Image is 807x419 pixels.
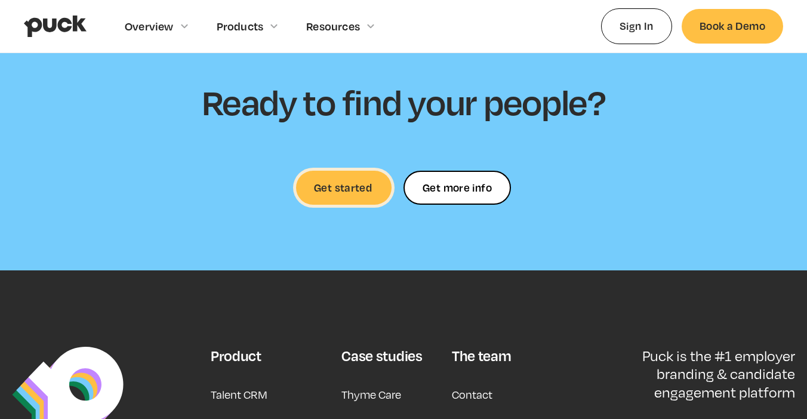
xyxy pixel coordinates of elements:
a: Get more info [403,171,511,205]
a: Talent CRM [211,380,267,409]
a: Sign In [601,8,672,44]
a: Get started [296,171,392,205]
p: Puck is the #1 employer branding & candidate engagement platform [608,347,795,401]
div: Case studies [341,347,422,365]
a: Contact [452,380,492,409]
h2: Ready to find your people? [202,81,605,122]
div: Overview [125,20,174,33]
form: Ready to find your people [403,171,511,205]
div: Products [217,20,264,33]
a: Book a Demo [682,9,783,43]
div: The team [452,347,511,365]
a: Thyme Care [341,380,401,409]
div: Product [211,347,261,365]
div: Resources [306,20,360,33]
